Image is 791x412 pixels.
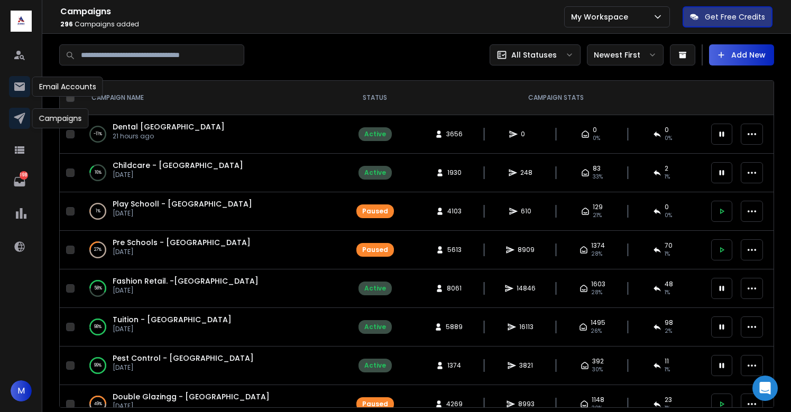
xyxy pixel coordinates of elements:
[364,323,386,331] div: Active
[447,246,462,254] span: 5613
[113,276,259,286] a: Fashion Retail. -[GEOGRAPHIC_DATA]
[362,400,388,408] div: Paused
[521,130,531,138] span: 0
[60,20,73,29] span: 296
[665,327,672,335] span: 2 %
[511,50,557,60] p: All Statuses
[407,81,705,115] th: CAMPAIGN STATS
[364,168,386,177] div: Active
[593,211,602,220] span: 21 %
[94,322,102,332] p: 98 %
[665,241,673,250] span: 70
[593,126,597,134] span: 0
[446,400,463,408] span: 4269
[446,323,463,331] span: 5889
[32,108,89,128] div: Campaigns
[11,11,32,32] img: logo
[665,173,670,181] span: 1 %
[60,20,564,29] p: Campaigns added
[95,167,102,178] p: 16 %
[520,168,532,177] span: 248
[113,209,252,218] p: [DATE]
[20,171,28,180] p: 198
[362,207,388,216] div: Paused
[665,357,669,366] span: 11
[665,164,668,173] span: 2
[447,361,461,370] span: 1374
[113,314,232,325] a: Tuition - [GEOGRAPHIC_DATA]
[94,283,102,294] p: 58 %
[364,284,386,293] div: Active
[446,130,463,138] span: 3656
[79,269,343,308] td: 58%Fashion Retail. -[GEOGRAPHIC_DATA][DATE]
[593,173,603,181] span: 33 %
[521,207,531,216] span: 610
[593,134,600,143] span: 0%
[593,203,603,211] span: 129
[752,376,778,401] div: Open Intercom Messenger
[591,288,602,297] span: 28 %
[94,360,102,371] p: 99 %
[591,250,602,258] span: 28 %
[665,288,670,297] span: 1 %
[591,241,605,250] span: 1374
[113,402,270,410] p: [DATE]
[593,164,601,173] span: 83
[113,286,259,295] p: [DATE]
[60,5,564,18] h1: Campaigns
[665,396,672,404] span: 23
[665,211,672,220] span: 0 %
[113,121,225,132] span: Dental [GEOGRAPHIC_DATA]
[665,319,673,327] span: 98
[705,12,765,22] p: Get Free Credits
[113,237,251,248] a: Pre Schools - [GEOGRAPHIC_DATA]
[592,357,604,366] span: 392
[665,134,672,143] span: 0%
[517,284,536,293] span: 14846
[32,77,103,97] div: Email Accounts
[79,231,343,269] td: 27%Pre Schools - [GEOGRAPHIC_DATA][DATE]
[518,400,535,408] span: 8993
[79,154,343,192] td: 16%Childcare - [GEOGRAPHIC_DATA][DATE]
[113,353,254,363] a: Pest Control - [GEOGRAPHIC_DATA]
[665,203,669,211] span: 0
[519,323,534,331] span: 16113
[79,192,343,231] td: 1%Play Schooll - [GEOGRAPHIC_DATA][DATE]
[447,168,462,177] span: 1930
[79,308,343,347] td: 98%Tuition - [GEOGRAPHIC_DATA][DATE]
[591,319,605,327] span: 1495
[447,207,462,216] span: 4103
[683,6,772,27] button: Get Free Credits
[665,366,670,374] span: 1 %
[587,44,664,65] button: Newest First
[11,380,32,401] button: M
[343,81,407,115] th: STATUS
[665,126,669,134] span: 0
[665,250,670,258] span: 1 %
[113,132,225,141] p: 21 hours ago
[592,366,603,374] span: 30 %
[364,361,386,370] div: Active
[113,171,243,179] p: [DATE]
[571,12,632,22] p: My Workspace
[79,347,343,385] td: 99%Pest Control - [GEOGRAPHIC_DATA][DATE]
[113,199,252,209] a: Play Schooll - [GEOGRAPHIC_DATA]
[364,130,386,138] div: Active
[96,206,100,217] p: 1 %
[94,399,102,409] p: 49 %
[592,396,604,404] span: 1148
[113,363,254,372] p: [DATE]
[665,280,673,288] span: 48
[113,325,232,333] p: [DATE]
[113,160,243,171] a: Childcare - [GEOGRAPHIC_DATA]
[113,391,270,402] a: Double Glazingg - [GEOGRAPHIC_DATA]
[591,280,605,288] span: 1603
[79,115,343,154] td: -11%Dental [GEOGRAPHIC_DATA]21 hours ago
